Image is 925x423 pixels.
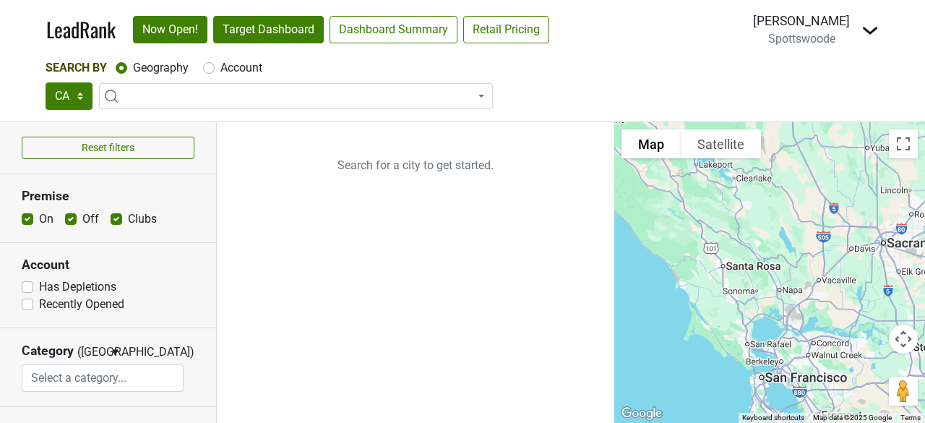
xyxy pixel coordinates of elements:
[39,296,124,313] label: Recently Opened
[82,210,99,228] label: Off
[681,129,761,158] button: Show satellite imagery
[220,59,262,77] label: Account
[742,413,804,423] button: Keyboard shortcuts
[900,414,921,422] a: Terms
[618,404,666,423] a: Open this area in Google Maps (opens a new window)
[889,325,918,354] button: Map camera controls
[22,189,194,204] h3: Premise
[39,278,116,296] label: Has Depletions
[813,414,892,422] span: Map data ©2025 Google
[46,61,107,74] span: Search By
[768,32,835,46] span: Spottswoode
[861,22,879,39] img: Dropdown Menu
[22,364,184,392] input: Select a category...
[753,12,850,30] div: [PERSON_NAME]
[618,404,666,423] img: Google
[110,346,121,359] span: ▼
[133,16,207,43] a: Now Open!
[77,343,106,364] span: ([GEOGRAPHIC_DATA])
[889,129,918,158] button: Toggle fullscreen view
[213,16,324,43] a: Target Dashboard
[621,129,681,158] button: Show street map
[39,210,53,228] label: On
[128,210,157,228] label: Clubs
[217,122,614,209] p: Search for a city to get started.
[22,137,194,159] button: Reset filters
[330,16,457,43] a: Dashboard Summary
[889,377,918,406] button: Drag Pegman onto the map to open Street View
[22,343,74,359] h3: Category
[133,59,189,77] label: Geography
[22,257,194,273] h3: Account
[46,14,116,45] a: LeadRank
[463,16,549,43] a: Retail Pricing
